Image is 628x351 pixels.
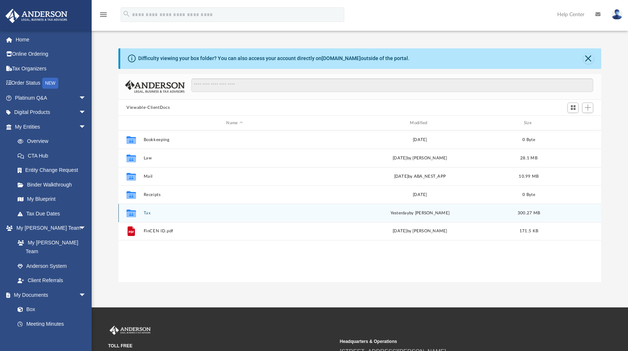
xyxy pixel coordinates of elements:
a: Platinum Q&Aarrow_drop_down [5,90,97,105]
i: menu [99,10,108,19]
span: arrow_drop_down [79,288,93,303]
img: User Pic [612,9,623,20]
a: Anderson System [10,259,93,273]
a: My Blueprint [10,192,93,207]
span: 300.27 MB [518,211,540,215]
a: Client Referrals [10,273,93,288]
a: Box [10,302,90,317]
span: arrow_drop_down [79,221,93,236]
div: [DATE] by [PERSON_NAME] [329,228,511,234]
button: Receipts [144,192,326,197]
span: 10.99 MB [519,174,539,178]
button: Tax [144,211,326,215]
div: Modified [329,120,511,126]
span: arrow_drop_down [79,90,93,106]
button: FinCEN ID.pdf [144,229,326,233]
a: CTA Hub [10,148,97,163]
div: NEW [42,78,58,89]
small: TOLL FREE [108,343,335,349]
a: Overview [10,134,97,149]
div: Name [143,120,326,126]
button: Mail [144,174,326,179]
span: 0 Byte [522,193,535,197]
div: [DATE] [329,137,511,143]
span: 28.1 MB [520,156,537,160]
input: Search files and folders [191,78,593,92]
a: My Documentsarrow_drop_down [5,288,93,302]
div: [DATE] by [PERSON_NAME] [329,155,511,162]
a: Order StatusNEW [5,76,97,91]
a: Binder Walkthrough [10,177,97,192]
a: Tax Due Dates [10,206,97,221]
a: Tax Organizers [5,61,97,76]
a: Entity Change Request [10,163,97,178]
div: Difficulty viewing your box folder? You can also access your account directly on outside of the p... [138,55,410,62]
div: [DATE] [329,192,511,198]
div: id [547,120,598,126]
button: Add [582,103,593,113]
button: Bookkeeping [144,137,326,142]
a: Online Ordering [5,47,97,62]
a: Digital Productsarrow_drop_down [5,105,97,120]
a: [DOMAIN_NAME] [322,55,361,61]
a: Meeting Minutes [10,317,93,331]
img: Anderson Advisors Platinum Portal [3,9,70,23]
a: menu [99,14,108,19]
i: search [122,10,131,18]
a: My Entitiesarrow_drop_down [5,119,97,134]
span: 0 Byte [522,138,535,142]
a: My [PERSON_NAME] Teamarrow_drop_down [5,221,93,236]
small: Headquarters & Operations [340,338,566,345]
button: Law [144,156,326,160]
button: Switch to Grid View [568,103,579,113]
a: My [PERSON_NAME] Team [10,235,90,259]
span: arrow_drop_down [79,105,93,120]
button: Viewable-ClientDocs [126,104,170,111]
img: Anderson Advisors Platinum Portal [108,326,152,335]
div: Size [514,120,544,126]
div: grid [118,130,601,282]
div: id [122,120,140,126]
span: arrow_drop_down [79,119,93,134]
span: 171.5 KB [519,229,538,233]
div: by [PERSON_NAME] [329,210,511,217]
span: yesterday [390,211,409,215]
a: Home [5,32,97,47]
button: Close [583,53,594,64]
div: [DATE] by ABA_NEST_APP [329,173,511,180]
